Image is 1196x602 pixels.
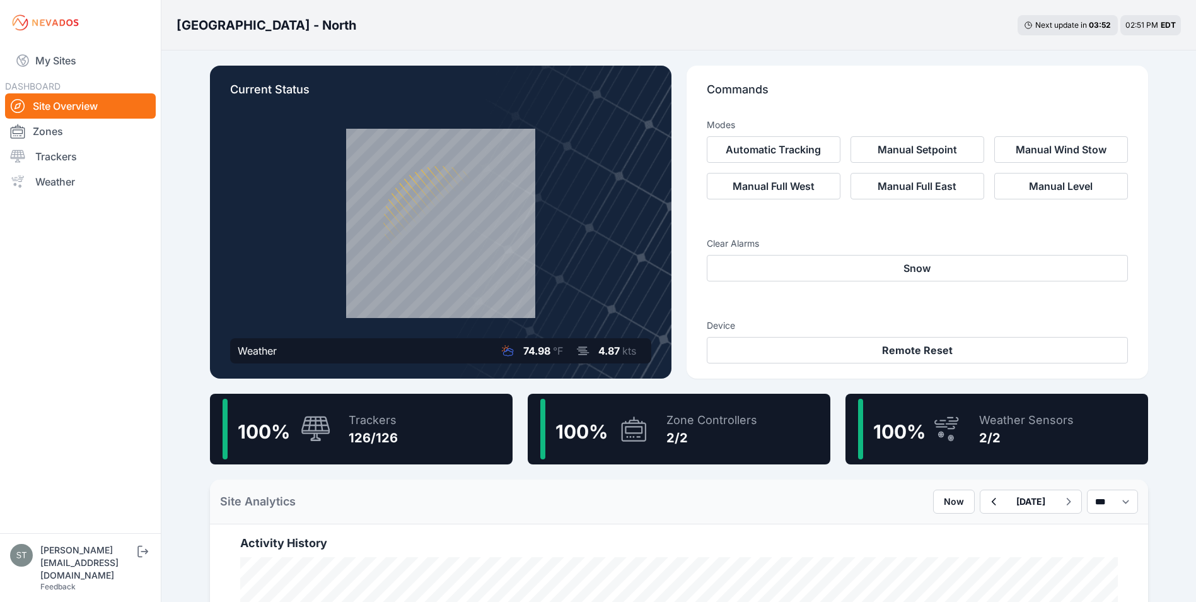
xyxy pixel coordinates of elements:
[598,345,620,357] span: 4.87
[5,45,156,76] a: My Sites
[40,582,76,591] a: Feedback
[707,136,840,163] button: Automatic Tracking
[5,81,61,91] span: DASHBOARD
[851,173,984,199] button: Manual Full East
[707,173,840,199] button: Manual Full West
[523,345,550,357] span: 74.98
[5,144,156,169] a: Trackers
[349,429,398,447] div: 126/126
[933,490,975,514] button: Now
[707,255,1128,281] button: Snow
[994,173,1128,199] button: Manual Level
[845,394,1148,464] a: 100%Weather Sensors2/2
[873,420,926,443] span: 100 %
[210,394,513,464] a: 100%Trackers126/126
[979,429,1074,447] div: 2/2
[707,237,1128,250] h3: Clear Alarms
[707,319,1128,332] h3: Device
[1006,490,1055,513] button: [DATE]
[230,81,651,109] p: Current Status
[177,16,356,34] h3: [GEOGRAPHIC_DATA] - North
[622,345,636,357] span: kts
[10,13,81,33] img: Nevados
[707,337,1128,363] button: Remote Reset
[555,420,608,443] span: 100 %
[528,394,830,464] a: 100%Zone Controllers2/2
[1125,20,1158,30] span: 02:51 PM
[220,493,296,511] h2: Site Analytics
[349,411,398,429] div: Trackers
[5,169,156,194] a: Weather
[666,429,757,447] div: 2/2
[238,420,290,443] span: 100 %
[5,119,156,144] a: Zones
[851,136,984,163] button: Manual Setpoint
[666,411,757,429] div: Zone Controllers
[177,9,356,42] nav: Breadcrumb
[1089,20,1112,30] div: 03 : 52
[553,345,563,357] span: °F
[1035,20,1087,30] span: Next update in
[10,544,33,567] img: steve@nevados.solar
[238,343,277,358] div: Weather
[1161,20,1176,30] span: EDT
[240,534,1118,552] h2: Activity History
[5,93,156,119] a: Site Overview
[994,136,1128,163] button: Manual Wind Stow
[40,544,135,582] div: [PERSON_NAME][EMAIL_ADDRESS][DOMAIN_NAME]
[979,411,1074,429] div: Weather Sensors
[707,119,735,131] h3: Modes
[707,81,1128,109] p: Commands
